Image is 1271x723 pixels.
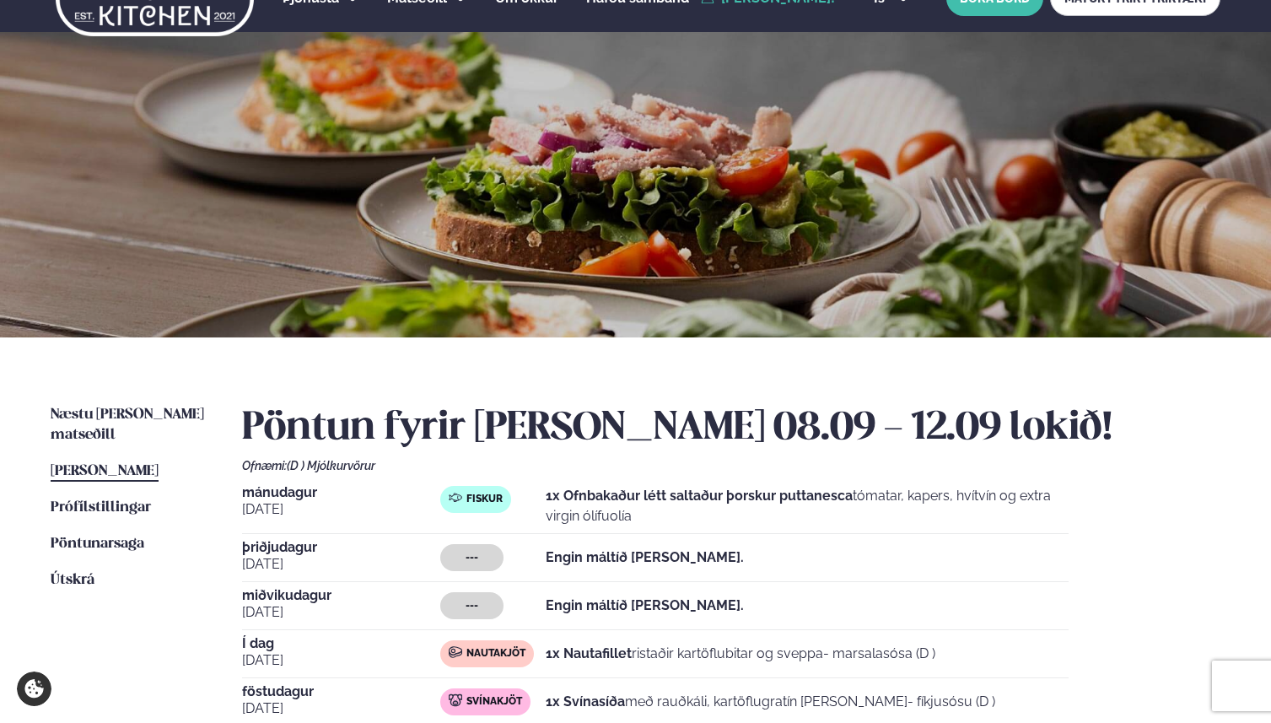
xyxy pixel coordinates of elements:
[242,499,440,520] span: [DATE]
[546,644,935,664] p: ristaðir kartöflubitar og sveppa- marsalasósa (D )
[242,459,1220,472] div: Ofnæmi:
[466,599,478,612] span: ---
[449,693,462,707] img: pork.svg
[546,645,632,661] strong: 1x Nautafillet
[242,685,440,699] span: föstudagur
[51,407,204,442] span: Næstu [PERSON_NAME] matseðill
[51,498,151,518] a: Prófílstillingar
[242,486,440,499] span: mánudagur
[546,693,625,710] strong: 1x Svínasíða
[242,541,440,554] span: þriðjudagur
[466,493,503,506] span: Fiskur
[51,500,151,515] span: Prófílstillingar
[466,551,478,564] span: ---
[242,650,440,671] span: [DATE]
[449,645,462,659] img: beef.svg
[51,570,94,591] a: Útskrá
[546,486,1069,526] p: tómatar, kapers, hvítvín og extra virgin ólífuolía
[51,534,144,554] a: Pöntunarsaga
[242,554,440,575] span: [DATE]
[546,549,744,565] strong: Engin máltíð [PERSON_NAME].
[242,405,1220,452] h2: Pöntun fyrir [PERSON_NAME] 08.09 - 12.09 lokið!
[466,647,525,661] span: Nautakjöt
[287,459,375,472] span: (D ) Mjólkurvörur
[242,637,440,650] span: Í dag
[242,589,440,602] span: miðvikudagur
[449,491,462,504] img: fish.svg
[51,464,159,478] span: [PERSON_NAME]
[546,597,744,613] strong: Engin máltíð [PERSON_NAME].
[546,692,995,712] p: með rauðkáli, kartöflugratín [PERSON_NAME]- fíkjusósu (D )
[51,537,144,551] span: Pöntunarsaga
[51,573,94,587] span: Útskrá
[466,695,522,709] span: Svínakjöt
[242,699,440,719] span: [DATE]
[546,488,853,504] strong: 1x Ofnbakaður létt saltaður þorskur puttanesca
[242,602,440,623] span: [DATE]
[17,672,51,706] a: Cookie settings
[51,461,159,482] a: [PERSON_NAME]
[51,405,208,445] a: Næstu [PERSON_NAME] matseðill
